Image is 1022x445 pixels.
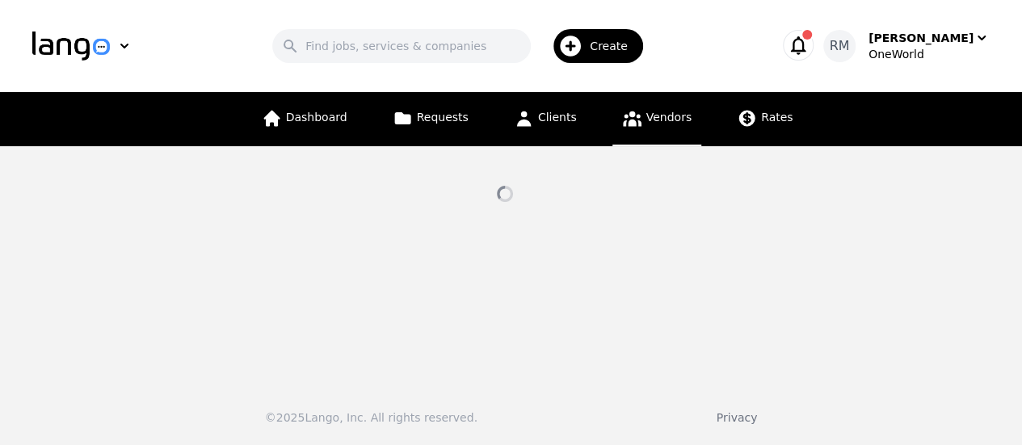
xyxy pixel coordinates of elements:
[32,31,110,61] img: Logo
[868,30,974,46] div: [PERSON_NAME]
[417,111,469,124] span: Requests
[286,111,347,124] span: Dashboard
[252,92,357,146] a: Dashboard
[868,46,990,62] div: OneWorld
[646,111,692,124] span: Vendors
[265,409,477,426] div: © 2025 Lango, Inc. All rights reserved.
[272,29,531,63] input: Find jobs, services & companies
[538,111,577,124] span: Clients
[761,111,793,124] span: Rates
[829,36,849,56] span: RM
[504,92,587,146] a: Clients
[823,30,990,62] button: RM[PERSON_NAME]OneWorld
[717,411,758,424] a: Privacy
[531,23,653,69] button: Create
[383,92,478,146] a: Requests
[727,92,802,146] a: Rates
[612,92,701,146] a: Vendors
[590,38,639,54] span: Create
